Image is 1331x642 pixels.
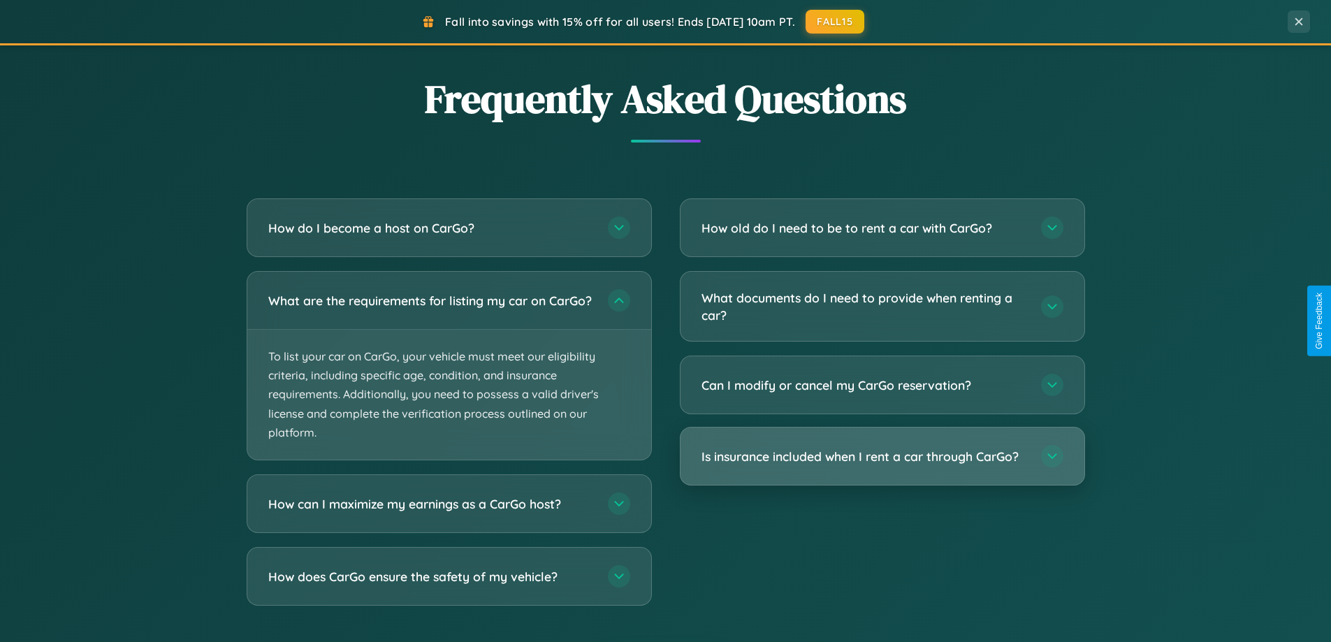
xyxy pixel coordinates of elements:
h3: What are the requirements for listing my car on CarGo? [268,292,594,309]
h3: Is insurance included when I rent a car through CarGo? [701,448,1027,465]
h3: How old do I need to be to rent a car with CarGo? [701,219,1027,237]
button: FALL15 [806,10,864,34]
h3: How can I maximize my earnings as a CarGo host? [268,495,594,513]
div: Give Feedback [1314,293,1324,349]
p: To list your car on CarGo, your vehicle must meet our eligibility criteria, including specific ag... [247,330,651,460]
h3: How do I become a host on CarGo? [268,219,594,237]
h3: How does CarGo ensure the safety of my vehicle? [268,568,594,585]
h3: What documents do I need to provide when renting a car? [701,289,1027,323]
h3: Can I modify or cancel my CarGo reservation? [701,377,1027,394]
h2: Frequently Asked Questions [247,72,1085,126]
span: Fall into savings with 15% off for all users! Ends [DATE] 10am PT. [445,15,795,29]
